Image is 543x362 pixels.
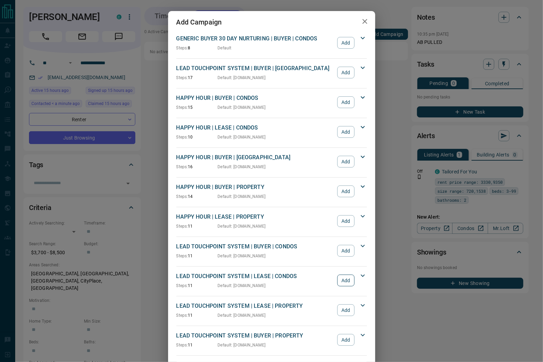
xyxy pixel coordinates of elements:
button: Add [337,156,354,168]
p: Default : [DOMAIN_NAME] [218,193,266,200]
span: Steps: [176,75,188,80]
p: Default : [DOMAIN_NAME] [218,75,266,81]
div: HAPPY HOUR | BUYER | [GEOGRAPHIC_DATA]Steps:16Default: [DOMAIN_NAME]Add [176,152,367,171]
p: 15 [176,104,218,111]
p: Default : [DOMAIN_NAME] [218,164,266,170]
button: Add [337,334,354,346]
div: LEAD TOUCHPOINT SYSTEM | LEASE | PROPERTYSteps:11Default: [DOMAIN_NAME]Add [176,301,367,320]
p: Default : [DOMAIN_NAME] [218,223,266,229]
span: Steps: [176,46,188,50]
p: HAPPY HOUR | BUYER | PROPERTY [176,183,334,191]
span: Steps: [176,135,188,140]
button: Add [337,275,354,286]
h2: Add Campaign [168,11,230,33]
span: Steps: [176,343,188,347]
span: Steps: [176,164,188,169]
p: Default : [DOMAIN_NAME] [218,312,266,318]
p: LEAD TOUCHPOINT SYSTEM | BUYER | [GEOGRAPHIC_DATA] [176,64,334,73]
p: Default : [DOMAIN_NAME] [218,342,266,348]
button: Add [337,37,354,49]
p: LEAD TOUCHPOINT SYSTEM | LEASE | PROPERTY [176,302,334,310]
button: Add [337,185,354,197]
p: Default : [DOMAIN_NAME] [218,253,266,259]
p: 17 [176,75,218,81]
span: Steps: [176,105,188,110]
p: 16 [176,164,218,170]
p: 10 [176,134,218,140]
div: GENERIC BUYER 30 DAY NURTURING | BUYER | CONDOSSteps:8DefaultAdd [176,33,367,53]
div: HAPPY HOUR | LEASE | PROPERTYSteps:11Default: [DOMAIN_NAME]Add [176,211,367,231]
p: GENERIC BUYER 30 DAY NURTURING | BUYER | CONDOS [176,35,334,43]
button: Add [337,96,354,108]
p: 11 [176,253,218,259]
button: Add [337,245,354,257]
p: 11 [176,342,218,348]
p: HAPPY HOUR | LEASE | CONDOS [176,124,334,132]
p: 11 [176,283,218,289]
div: LEAD TOUCHPOINT SYSTEM | BUYER | [GEOGRAPHIC_DATA]Steps:17Default: [DOMAIN_NAME]Add [176,63,367,82]
div: LEAD TOUCHPOINT SYSTEM | BUYER | PROPERTYSteps:11Default: [DOMAIN_NAME]Add [176,330,367,350]
div: HAPPY HOUR | LEASE | CONDOSSteps:10Default: [DOMAIN_NAME]Add [176,122,367,142]
p: HAPPY HOUR | LEASE | PROPERTY [176,213,334,221]
span: Steps: [176,254,188,258]
button: Add [337,126,354,138]
button: Add [337,67,354,78]
div: HAPPY HOUR | BUYER | PROPERTYSteps:14Default: [DOMAIN_NAME]Add [176,182,367,201]
p: 11 [176,312,218,318]
p: Default : [DOMAIN_NAME] [218,134,266,140]
p: Default : [DOMAIN_NAME] [218,283,266,289]
p: HAPPY HOUR | BUYER | CONDOS [176,94,334,102]
p: LEAD TOUCHPOINT SYSTEM | BUYER | CONDOS [176,242,334,251]
span: Steps: [176,313,188,318]
div: LEAD TOUCHPOINT SYSTEM | BUYER | CONDOSSteps:11Default: [DOMAIN_NAME]Add [176,241,367,260]
p: LEAD TOUCHPOINT SYSTEM | BUYER | PROPERTY [176,332,334,340]
p: 14 [176,193,218,200]
p: Default [218,45,232,51]
p: LEAD TOUCHPOINT SYSTEM | LEASE | CONDOS [176,272,334,280]
span: Steps: [176,224,188,229]
p: 11 [176,223,218,229]
p: 8 [176,45,218,51]
span: Steps: [176,283,188,288]
p: Default : [DOMAIN_NAME] [218,104,266,111]
button: Add [337,215,354,227]
div: HAPPY HOUR | BUYER | CONDOSSteps:15Default: [DOMAIN_NAME]Add [176,93,367,112]
button: Add [337,304,354,316]
p: HAPPY HOUR | BUYER | [GEOGRAPHIC_DATA] [176,153,334,162]
div: LEAD TOUCHPOINT SYSTEM | LEASE | CONDOSSteps:11Default: [DOMAIN_NAME]Add [176,271,367,290]
span: Steps: [176,194,188,199]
